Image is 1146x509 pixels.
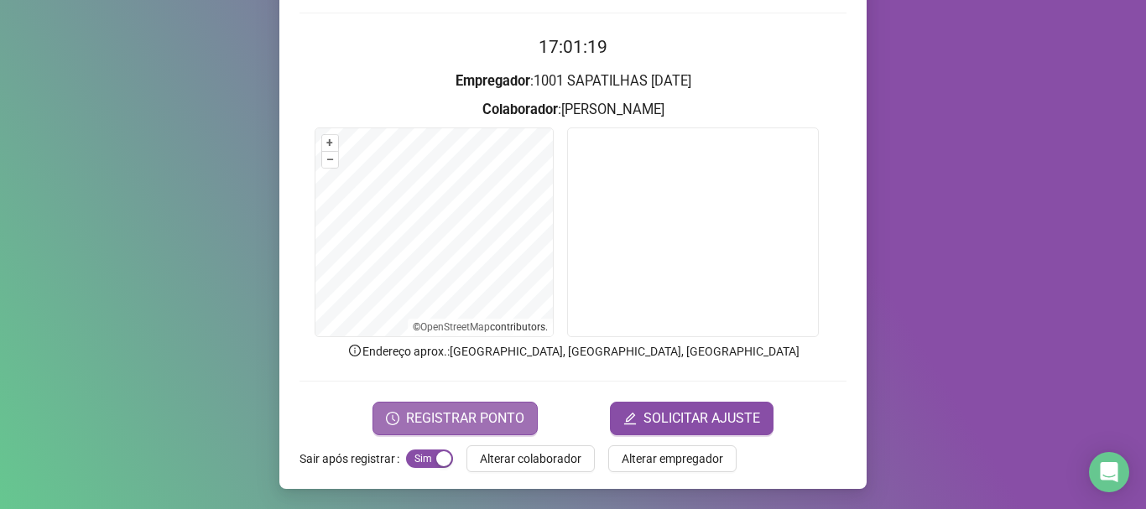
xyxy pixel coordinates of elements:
[372,402,538,435] button: REGISTRAR PONTO
[539,37,607,57] time: 17:01:19
[300,445,406,472] label: Sair após registrar
[300,70,846,92] h3: : 1001 SAPATILHAS [DATE]
[322,135,338,151] button: +
[300,99,846,121] h3: : [PERSON_NAME]
[347,343,362,358] span: info-circle
[608,445,737,472] button: Alterar empregador
[643,408,760,428] span: SOLICITAR AJUSTE
[622,449,723,468] span: Alterar empregador
[322,152,338,168] button: –
[406,408,524,428] span: REGISTRAR PONTO
[1089,452,1129,492] div: Open Intercom Messenger
[300,342,846,361] p: Endereço aprox. : [GEOGRAPHIC_DATA], [GEOGRAPHIC_DATA], [GEOGRAPHIC_DATA]
[480,449,581,468] span: Alterar colaborador
[482,101,558,117] strong: Colaborador
[456,73,530,89] strong: Empregador
[413,321,548,333] li: © contributors.
[420,321,490,333] a: OpenStreetMap
[610,402,774,435] button: editSOLICITAR AJUSTE
[466,445,595,472] button: Alterar colaborador
[623,412,637,425] span: edit
[386,412,399,425] span: clock-circle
